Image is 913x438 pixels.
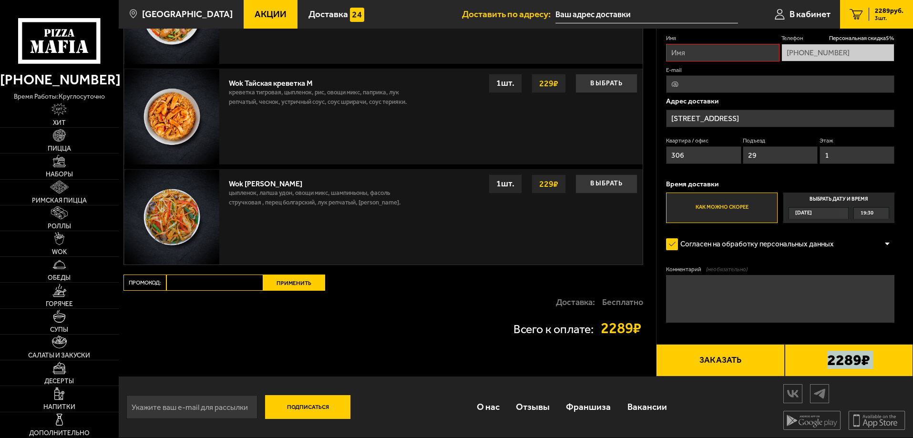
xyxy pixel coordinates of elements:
p: цыпленок, лапша удон, овощи микс, шампиньоны, фасоль стручковая , перец болгарский, лук репчатый,... [229,188,413,212]
div: 1 шт. [489,174,522,194]
strong: 2289 ₽ [601,321,644,336]
a: Wok Тайская креветка Mкреветка тигровая, цыпленок, рис, овощи микс, паприка, лук репчатый, чеснок... [124,69,643,164]
button: Выбрать [575,174,637,194]
p: Всего к оплате: [513,324,594,336]
label: Комментарий [666,265,894,274]
a: Франшиза [558,392,619,423]
label: Имя [666,34,779,42]
label: Этаж [820,137,894,145]
p: Адрес доставки [666,98,894,105]
input: @ [666,75,894,93]
span: Роллы [48,223,71,230]
div: Wok [PERSON_NAME] [229,174,413,188]
input: +7 ( [781,44,894,61]
button: Заказать [656,344,784,377]
span: Акции [255,10,287,19]
span: [DATE] [795,208,812,219]
span: Хит [53,120,66,126]
span: Наборы [46,171,73,178]
button: Выбрать [575,74,637,93]
span: [GEOGRAPHIC_DATA] [142,10,233,19]
span: Напитки [43,404,75,410]
strong: 229 ₽ [537,74,561,92]
span: Римская пицца [32,197,87,204]
img: vk [784,385,802,402]
strong: 229 ₽ [537,175,561,193]
input: Имя [666,44,779,61]
p: Доставка: [556,298,595,306]
label: Промокод: [123,275,166,291]
span: Обеды [48,275,71,281]
span: WOK [52,249,67,255]
p: креветка тигровая, цыпленок, рис, овощи микс, паприка, лук репчатый, чеснок, устричный соус, соус... [229,88,417,112]
span: Доставка [308,10,348,19]
input: Ваш адрес доставки [555,6,738,23]
span: 3 шт. [875,15,903,21]
label: Согласен на обработку персональных данных [666,235,843,254]
span: Доставить по адресу: [462,10,555,19]
a: Wok [PERSON_NAME]цыпленок, лапша удон, овощи микс, шампиньоны, фасоль стручковая , перец болгарск... [124,169,643,265]
span: Салаты и закуски [28,352,90,359]
p: Время доставки [666,181,894,188]
a: Отзывы [508,392,558,423]
img: 15daf4d41897b9f0e9f617042186c801.svg [350,8,364,22]
div: Wok Тайская креветка M [229,74,417,88]
span: В кабинет [790,10,831,19]
span: (необязательно) [706,265,748,274]
strong: Бесплатно [602,298,643,306]
span: Супы [50,326,68,333]
span: 19:30 [861,208,873,219]
input: Укажите ваш e-mail для рассылки [126,395,257,419]
button: Подписаться [265,395,351,419]
label: Подъезд [743,137,818,145]
span: Дополнительно [29,430,90,437]
b: 2289 ₽ [827,353,870,368]
span: Десерты [44,378,74,385]
a: Вакансии [619,392,675,423]
a: О нас [468,392,507,423]
label: Телефон [781,34,894,42]
span: 2289 руб. [875,8,903,14]
img: tg [810,385,829,402]
span: Пицца [48,145,71,152]
label: Как можно скорее [666,193,777,223]
span: Персональная скидка 5 % [829,34,894,42]
label: E-mail [666,66,894,74]
button: Применить [263,275,325,291]
span: Горячее [46,301,73,307]
label: Выбрать дату и время [783,193,894,223]
div: 1 шт. [489,74,522,93]
label: Квартира / офис [666,137,741,145]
